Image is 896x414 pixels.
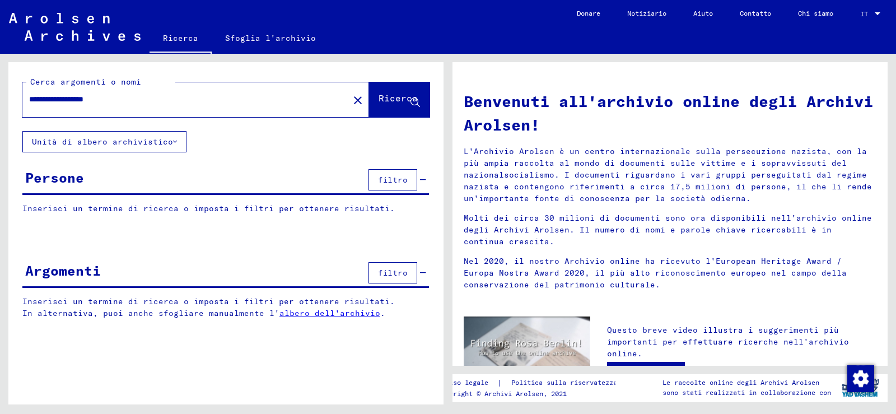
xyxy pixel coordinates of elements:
font: Politica sulla riservatezza [511,378,617,387]
a: Politica sulla riservatezza [502,377,631,389]
font: Ricerca [163,33,198,43]
button: Unità di albero archivistico [22,131,186,152]
font: Benvenuti all'archivio online degli Archivi Arolsen! [464,91,873,134]
font: filtro [378,268,408,278]
font: Aiuto [693,9,713,17]
font: Ricerca [379,92,418,104]
font: Sfoglia l'archivio [225,33,316,43]
img: Modifica consenso [847,365,874,392]
img: video.jpg [464,317,590,385]
button: filtro [368,169,417,190]
font: . [380,308,385,318]
font: Inserisci un termine di ricerca o imposta i filtri per ottenere risultati. [22,296,395,306]
div: Modifica consenso [847,365,874,392]
font: sono stati realizzati in collaborazione con [662,388,831,397]
button: Ricerca [369,82,430,117]
font: Molti dei circa 30 milioni di documenti sono ora disponibili nell'archivio online degli Archivi A... [464,213,872,246]
font: | [497,378,502,388]
font: Unità di albero archivistico [32,137,173,147]
button: Chiaro [347,89,369,111]
a: Sfoglia l'archivio [212,25,329,52]
font: Cerca argomenti o nomi [30,77,141,87]
font: Notiziario [627,9,666,17]
a: albero dell'archivio [279,308,380,318]
font: IT [860,10,868,18]
font: filtro [378,175,408,185]
a: Apri il video [607,362,685,384]
font: L'Archivio Arolsen è un centro internazionale sulla persecuzione nazista, con la più ampia raccol... [464,146,872,203]
font: Contatto [740,9,771,17]
img: yv_logo.png [839,374,881,402]
font: Le raccolte online degli Archivi Arolsen [662,378,819,387]
font: Persone [25,169,84,186]
font: Questo breve video illustra i suggerimenti più importanti per effettuare ricerche nell'archivio o... [607,325,849,359]
a: Ricerca [150,25,212,54]
img: Arolsen_neg.svg [9,13,141,41]
font: Copyright © Archivi Arolsen, 2021 [437,389,567,398]
font: Chi siamo [798,9,833,17]
font: Donare [577,9,600,17]
font: Avviso legale [437,378,488,387]
font: Inserisci un termine di ricerca o imposta i filtri per ottenere risultati. [22,203,395,213]
font: Argomenti [25,262,101,279]
font: In alternativa, puoi anche sfogliare manualmente l' [22,308,279,318]
font: Nel 2020, il nostro Archivio online ha ricevuto l'European Heritage Award / Europa Nostra Award 2... [464,256,847,290]
button: filtro [368,262,417,283]
a: Avviso legale [437,377,497,389]
mat-icon: close [351,94,365,107]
